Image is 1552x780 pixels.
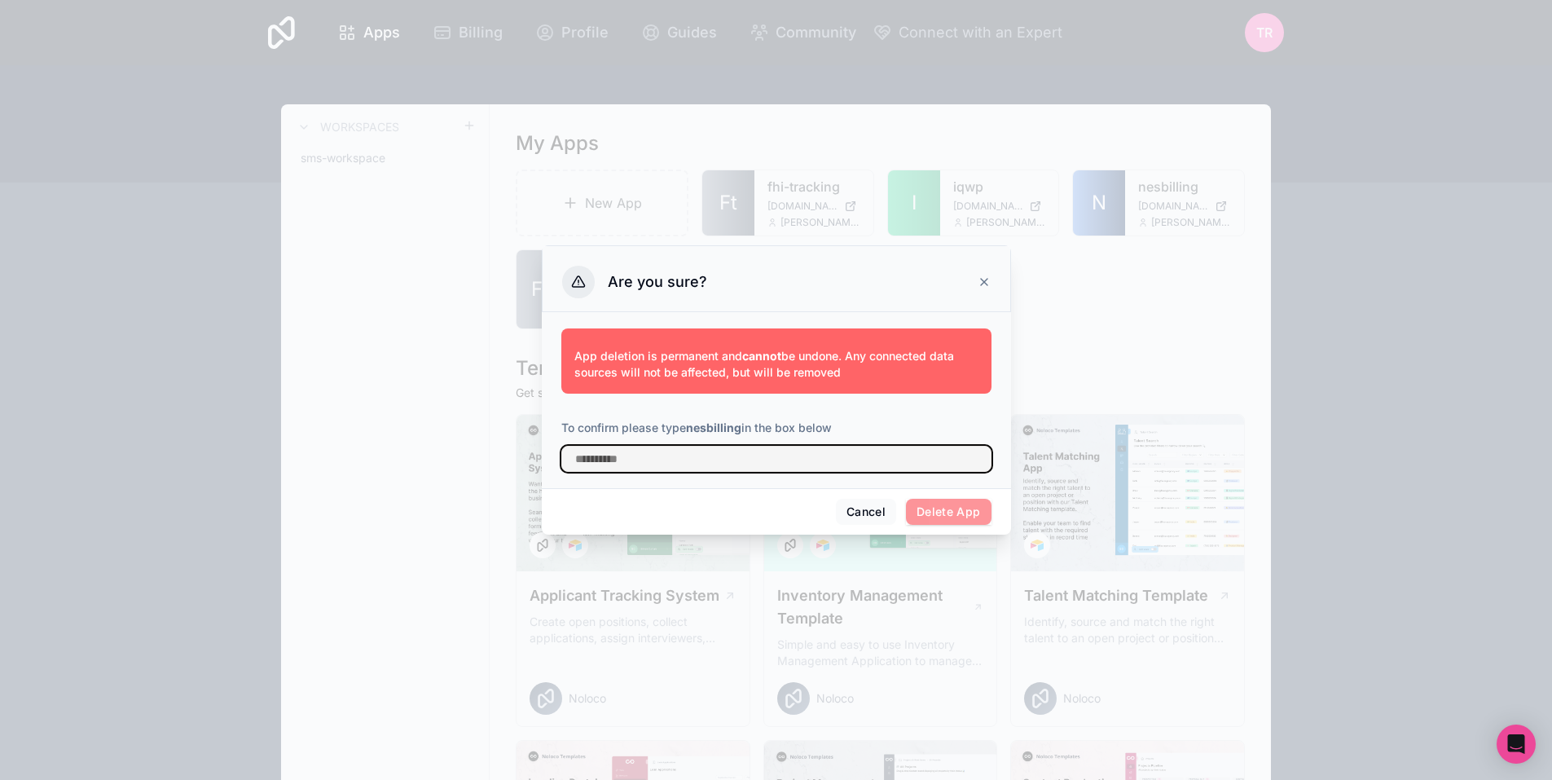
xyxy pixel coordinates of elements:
[836,499,896,525] button: Cancel
[686,421,741,434] strong: nesbilling
[574,348,978,381] p: App deletion is permanent and be undone. Any connected data sources will not be affected, but wil...
[1497,725,1536,764] div: Open Intercom Messenger
[608,272,707,292] h3: Are you sure?
[561,420,991,436] p: To confirm please type in the box below
[742,349,781,363] strong: cannot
